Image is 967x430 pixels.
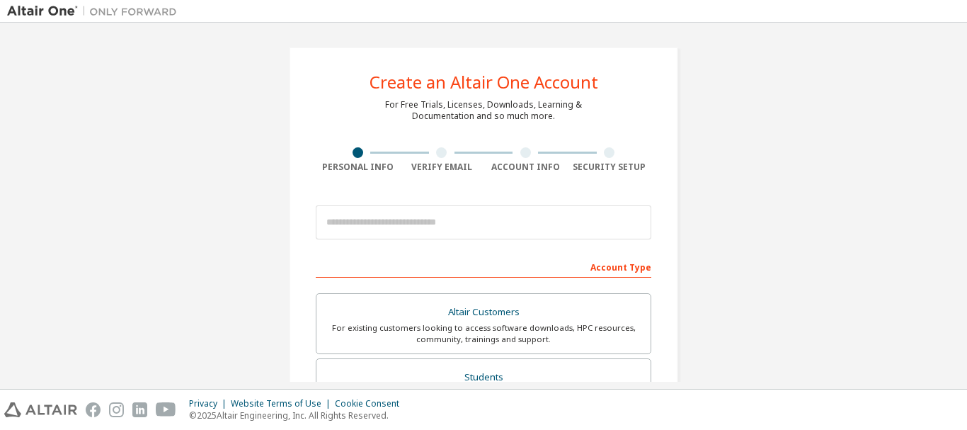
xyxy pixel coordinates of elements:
div: Security Setup [568,162,652,173]
div: For Free Trials, Licenses, Downloads, Learning & Documentation and so much more. [385,99,582,122]
div: Create an Altair One Account [370,74,598,91]
div: Privacy [189,398,231,409]
img: linkedin.svg [132,402,147,417]
div: Altair Customers [325,302,642,322]
div: Personal Info [316,162,400,173]
div: Account Info [483,162,568,173]
p: © 2025 Altair Engineering, Inc. All Rights Reserved. [189,409,408,421]
div: For existing customers looking to access software downloads, HPC resources, community, trainings ... [325,322,642,345]
div: Website Terms of Use [231,398,335,409]
img: facebook.svg [86,402,101,417]
img: instagram.svg [109,402,124,417]
div: Students [325,368,642,387]
div: Account Type [316,255,651,278]
img: altair_logo.svg [4,402,77,417]
img: Altair One [7,4,184,18]
div: Verify Email [400,162,484,173]
div: Cookie Consent [335,398,408,409]
img: youtube.svg [156,402,176,417]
